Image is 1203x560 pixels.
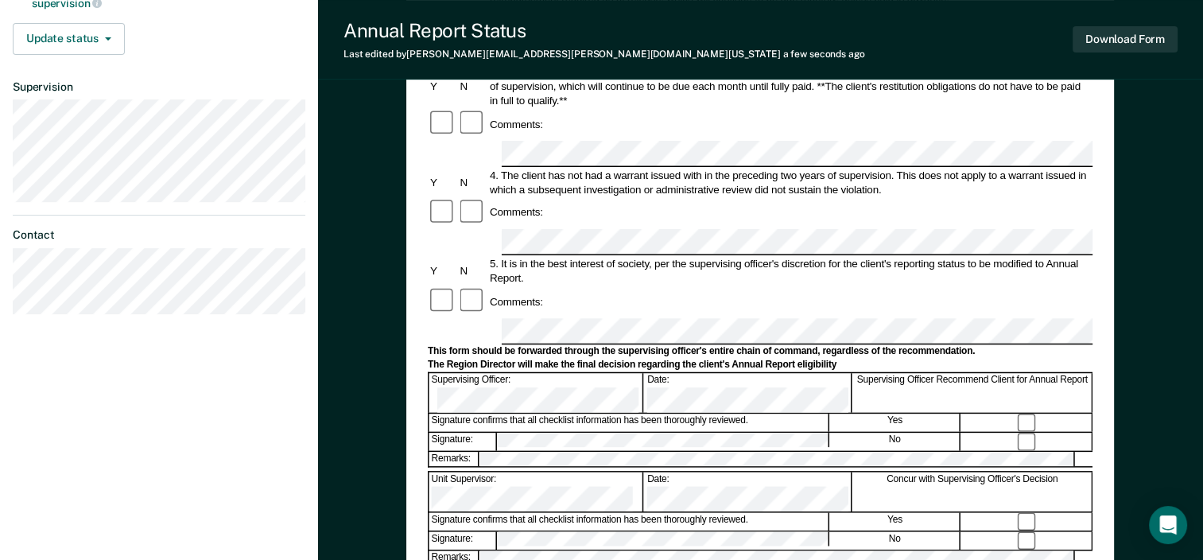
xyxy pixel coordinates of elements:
[343,19,865,42] div: Annual Report Status
[487,117,545,131] div: Comments:
[429,513,829,531] div: Signature confirms that all checklist information has been thoroughly reviewed.
[429,472,644,511] div: Unit Supervisor:
[487,205,545,220] div: Comments:
[429,532,497,550] div: Signature:
[429,433,497,450] div: Signature:
[1149,506,1187,544] div: Open Intercom Messenger
[13,228,305,242] dt: Contact
[487,168,1092,196] div: 4. The client has not had a warrant issued with in the preceding two years of supervision. This d...
[428,79,457,93] div: Y
[429,414,829,432] div: Signature confirms that all checklist information has been thoroughly reviewed.
[487,64,1092,107] div: 3. The client has maintained compliance with all restitution obligations in accordance to PD/POP-...
[1073,26,1178,52] button: Download Form
[830,513,960,531] div: Yes
[13,23,125,55] button: Update status
[645,472,852,511] div: Date:
[429,374,644,413] div: Supervising Officer:
[830,414,960,432] div: Yes
[487,257,1092,286] div: 5. It is in the best interest of society, per the supervising officer's discretion for the client...
[783,49,865,60] span: a few seconds ago
[429,452,480,466] div: Remarks:
[487,294,545,309] div: Comments:
[853,472,1092,511] div: Concur with Supervising Officer's Decision
[428,264,457,278] div: Y
[458,175,487,189] div: N
[13,80,305,94] dt: Supervision
[458,264,487,278] div: N
[830,433,960,450] div: No
[645,374,852,413] div: Date:
[830,532,960,550] div: No
[853,374,1092,413] div: Supervising Officer Recommend Client for Annual Report
[343,49,865,60] div: Last edited by [PERSON_NAME][EMAIL_ADDRESS][PERSON_NAME][DOMAIN_NAME][US_STATE]
[428,359,1092,371] div: The Region Director will make the final decision regarding the client's Annual Report eligibility
[428,345,1092,358] div: This form should be forwarded through the supervising officer's entire chain of command, regardle...
[428,175,457,189] div: Y
[458,79,487,93] div: N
